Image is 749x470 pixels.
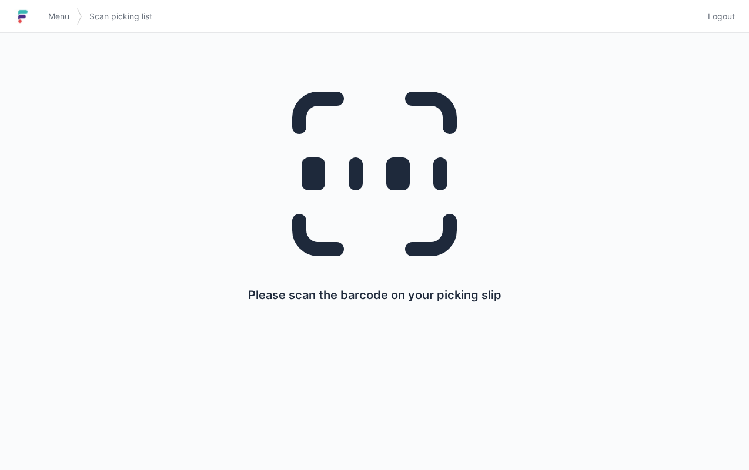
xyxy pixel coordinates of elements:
a: Scan picking list [82,6,159,27]
a: Menu [41,6,76,27]
p: Please scan the barcode on your picking slip [248,287,501,303]
span: Logout [708,11,735,22]
a: Logout [701,6,735,27]
span: Menu [48,11,69,22]
span: Scan picking list [89,11,152,22]
img: logo-small.jpg [14,7,32,26]
img: svg> [76,2,82,31]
